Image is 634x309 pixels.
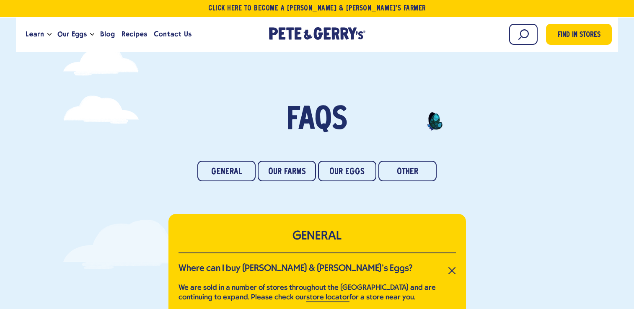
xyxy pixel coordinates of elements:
[179,283,456,303] p: We are sold in a number of stores throughout the [GEOGRAPHIC_DATA] and are continuing to expand. ...
[90,33,94,36] button: Open the dropdown menu for Our Eggs
[122,29,147,39] span: Recipes
[286,105,347,136] span: FAQs
[154,29,191,39] span: Contact Us
[100,29,115,39] span: Blog
[118,23,150,46] a: Recipes
[150,23,194,46] a: Contact Us
[47,33,52,36] button: Open the dropdown menu for Learn
[97,23,118,46] a: Blog
[378,161,437,181] a: Other
[509,24,538,45] input: Search
[546,24,612,45] a: Find in Stores
[57,29,87,39] span: Our Eggs
[26,29,44,39] span: Learn
[22,23,47,46] a: Learn
[54,23,90,46] a: Our Eggs
[197,161,256,181] a: General
[179,229,456,244] h2: GENERAL
[306,294,349,302] a: store locator
[558,30,600,41] span: Find in Stores
[258,161,316,181] a: Our Farms
[318,161,376,181] a: Our Eggs
[179,263,413,274] h3: Where can I buy [PERSON_NAME] & [PERSON_NAME]’s Eggs?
